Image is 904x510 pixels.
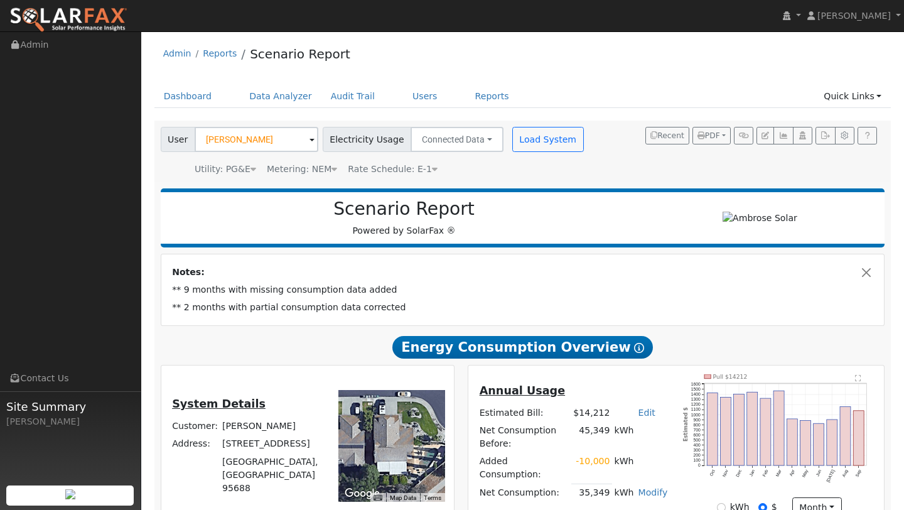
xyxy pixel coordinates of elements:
[374,494,382,502] button: Keyboard shortcuts
[692,127,731,144] button: PDF
[571,484,612,502] td: 35,349
[172,398,266,410] u: System Details
[693,417,701,421] text: 900
[801,469,809,479] text: May
[693,443,701,447] text: 400
[267,163,337,176] div: Metering: NEM
[638,408,655,418] a: Edit
[480,384,565,397] u: Annual Usage
[172,267,205,277] strong: Notes:
[403,85,447,108] a: Users
[390,494,416,502] button: Map Data
[707,393,718,465] rect: onclick=""
[173,198,635,220] h2: Scenario Report
[691,407,701,411] text: 1100
[477,453,571,484] td: Added Consumption:
[167,198,642,237] div: Powered by SolarFax ®
[645,127,689,144] button: Recent
[815,469,822,477] text: Jun
[827,420,837,465] rect: onclick=""
[321,85,384,108] a: Audit Trail
[835,127,854,144] button: Settings
[760,398,771,465] rect: onclick=""
[477,422,571,453] td: Net Consumption Before:
[65,489,75,499] img: retrieve
[342,486,383,502] img: Google
[634,343,644,353] i: Show Help
[693,448,701,452] text: 300
[682,407,689,442] text: Estimated $
[392,336,652,359] span: Energy Consumption Overview
[6,415,134,428] div: [PERSON_NAME]
[323,127,411,152] span: Electricity Usage
[691,382,701,386] text: 1600
[858,127,877,144] a: Help Link
[735,469,743,477] text: Dec
[571,422,612,453] td: 45,349
[787,419,797,465] rect: onclick=""
[477,404,571,421] td: Estimated Bill:
[693,422,701,426] text: 800
[691,397,701,401] text: 1300
[826,469,836,483] text: [DATE]
[815,127,835,144] button: Export Interval Data
[411,127,503,152] button: Connected Data
[800,420,811,465] rect: onclick=""
[693,433,701,437] text: 600
[9,7,127,33] img: SolarFax
[709,469,716,477] text: Oct
[841,469,849,478] text: Aug
[612,453,636,484] td: kWh
[814,423,824,465] rect: onclick=""
[170,418,220,435] td: Customer:
[723,212,797,225] img: Ambrose Solar
[720,397,731,465] rect: onclick=""
[512,127,584,152] button: Load System
[734,127,753,144] button: Generate Report Link
[195,127,318,152] input: Select a User
[773,391,784,465] rect: onclick=""
[638,487,668,497] a: Modify
[220,435,325,453] td: [STREET_ADDRESS]
[170,435,220,453] td: Address:
[170,281,876,299] td: ** 9 months with missing consumption data added
[773,127,793,144] button: Multi-Series Graph
[855,374,861,382] text: 
[466,85,519,108] a: Reports
[814,85,891,108] a: Quick Links
[747,392,758,465] rect: onclick=""
[571,453,612,484] td: -10,000
[163,48,191,58] a: Admin
[154,85,222,108] a: Dashboard
[734,394,745,465] rect: onclick=""
[693,458,701,462] text: 100
[693,427,701,431] text: 700
[348,164,438,174] span: Alias: HE1
[203,48,237,58] a: Reports
[817,11,891,21] span: [PERSON_NAME]
[170,299,876,317] td: ** 2 months with partial consumption data corrected
[612,484,636,502] td: kWh
[693,453,701,457] text: 200
[220,453,325,497] td: [GEOGRAPHIC_DATA], [GEOGRAPHIC_DATA] 95688
[161,127,195,152] span: User
[220,418,325,435] td: [PERSON_NAME]
[756,127,774,144] button: Edit User
[240,85,321,108] a: Data Analyzer
[691,402,701,406] text: 1200
[691,392,701,396] text: 1400
[6,398,134,415] span: Site Summary
[775,469,782,477] text: Mar
[571,404,612,421] td: $14,212
[691,412,701,416] text: 1000
[195,163,256,176] div: Utility: PG&E
[788,469,796,477] text: Apr
[855,469,863,478] text: Sep
[691,387,701,391] text: 1500
[840,406,851,465] rect: onclick=""
[793,127,812,144] button: Login As
[697,131,720,140] span: PDF
[748,469,755,477] text: Jan
[612,422,670,453] td: kWh
[761,469,768,477] text: Feb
